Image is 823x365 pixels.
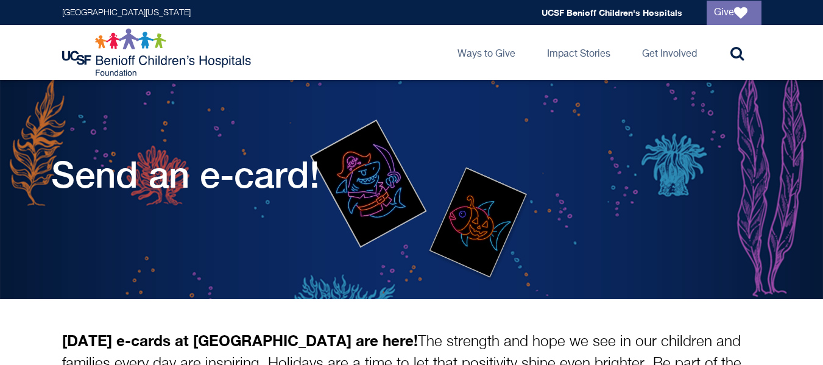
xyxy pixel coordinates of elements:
[51,153,320,196] h1: Send an e-card!
[537,25,620,80] a: Impact Stories
[707,1,761,25] a: Give
[62,9,191,17] a: [GEOGRAPHIC_DATA][US_STATE]
[62,331,418,349] strong: [DATE] e-cards at [GEOGRAPHIC_DATA] are here!
[632,25,707,80] a: Get Involved
[542,7,682,18] a: UCSF Benioff Children's Hospitals
[448,25,525,80] a: Ways to Give
[62,28,254,77] img: Logo for UCSF Benioff Children's Hospitals Foundation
